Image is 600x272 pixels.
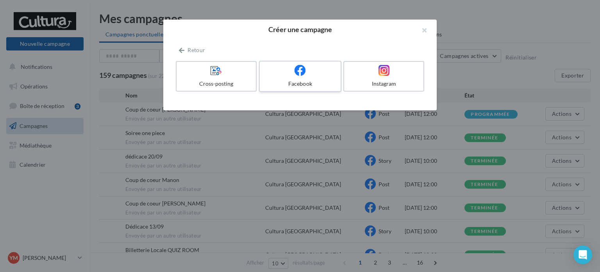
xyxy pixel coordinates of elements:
[573,245,592,264] div: Open Intercom Messenger
[176,26,424,33] h2: Créer une campagne
[176,45,208,55] button: Retour
[347,80,420,88] div: Instagram
[180,80,253,88] div: Cross-posting
[263,80,337,88] div: Facebook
